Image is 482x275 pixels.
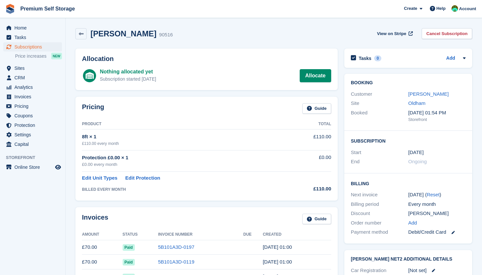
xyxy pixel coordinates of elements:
[351,210,408,217] div: Discount
[123,244,135,251] span: Paid
[408,191,466,199] div: [DATE] ( )
[351,180,466,187] h2: Billing
[159,31,173,39] div: 90516
[14,102,54,111] span: Pricing
[18,3,77,14] a: Premium Self Storage
[14,64,54,73] span: Sites
[51,53,62,59] div: NEW
[422,28,472,39] a: Cancel Subscription
[158,229,243,240] th: Invoice Number
[351,191,408,199] div: Next invoice
[3,42,62,51] a: menu
[82,161,285,168] div: £0.00 every month
[82,214,108,225] h2: Invoices
[82,255,123,269] td: £70.00
[351,267,408,274] div: Car Registration
[14,42,54,51] span: Subscriptions
[125,174,160,182] a: Edit Protection
[3,163,62,172] a: menu
[3,140,62,149] a: menu
[5,4,15,14] img: stora-icon-8386f47178a22dfd0bd8f6a31ec36ba5ce8667c1dd55bd0f319d3a0aa187defe.svg
[82,229,123,240] th: Amount
[14,33,54,42] span: Tasks
[14,92,54,101] span: Invoices
[408,109,466,117] div: [DATE] 01:54 PM
[300,69,331,82] a: Allocate
[3,23,62,32] a: menu
[446,55,455,62] a: Add
[3,111,62,120] a: menu
[285,119,331,129] th: Total
[351,149,408,156] div: Start
[3,102,62,111] a: menu
[377,30,406,37] span: View on Stripe
[14,121,54,130] span: Protection
[374,28,414,39] a: View on Stripe
[351,158,408,166] div: End
[285,129,331,150] td: £110.00
[351,90,408,98] div: Customer
[427,192,439,197] a: Reset
[82,133,285,141] div: 8ft × 1
[3,83,62,92] a: menu
[3,33,62,42] a: menu
[123,229,158,240] th: Status
[408,149,424,156] time: 2025-06-13 00:00:00 UTC
[158,259,194,265] a: 5B101A3D-0119
[14,23,54,32] span: Home
[351,228,408,236] div: Payment method
[82,187,285,192] div: BILLED EVERY MONTH
[82,55,331,63] h2: Allocation
[351,80,466,86] h2: Booking
[82,103,104,114] h2: Pricing
[408,116,466,123] div: Storefront
[14,83,54,92] span: Analytics
[351,257,466,262] h2: [PERSON_NAME] Net2 Additional Details
[263,244,292,250] time: 2025-08-13 00:00:03 UTC
[14,111,54,120] span: Coupons
[158,244,194,250] a: 5B101A3D-0197
[459,6,476,12] span: Account
[90,29,156,38] h2: [PERSON_NAME]
[351,100,408,107] div: Site
[436,5,446,12] span: Help
[263,259,292,265] time: 2025-07-13 00:00:26 UTC
[82,240,123,255] td: £70.00
[408,100,426,106] a: Oldham
[408,267,466,274] div: [Not set]
[3,64,62,73] a: menu
[82,141,285,147] div: £110.00 every month
[302,214,331,225] a: Guide
[15,52,62,60] a: Price increases NEW
[351,219,408,227] div: Order number
[3,121,62,130] a: menu
[15,53,47,59] span: Price increases
[100,76,156,83] div: Subscription started [DATE]
[452,5,458,12] img: Anthony Bell
[82,119,285,129] th: Product
[408,228,466,236] div: Debit/Credit Card
[404,5,417,12] span: Create
[351,109,408,123] div: Booked
[408,201,466,208] div: Every month
[408,219,417,227] a: Add
[54,163,62,171] a: Preview store
[82,174,117,182] a: Edit Unit Types
[285,150,331,171] td: £0.00
[408,159,427,164] span: Ongoing
[408,210,466,217] div: [PERSON_NAME]
[351,201,408,208] div: Billing period
[14,73,54,82] span: CRM
[14,140,54,149] span: Capital
[3,130,62,139] a: menu
[285,185,331,193] div: £110.00
[100,68,156,76] div: Nothing allocated yet
[351,137,466,144] h2: Subscription
[82,154,285,162] div: Protection £0.00 × 1
[374,55,382,61] div: 0
[408,91,449,97] a: [PERSON_NAME]
[14,130,54,139] span: Settings
[3,92,62,101] a: menu
[243,229,263,240] th: Due
[359,55,372,61] h2: Tasks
